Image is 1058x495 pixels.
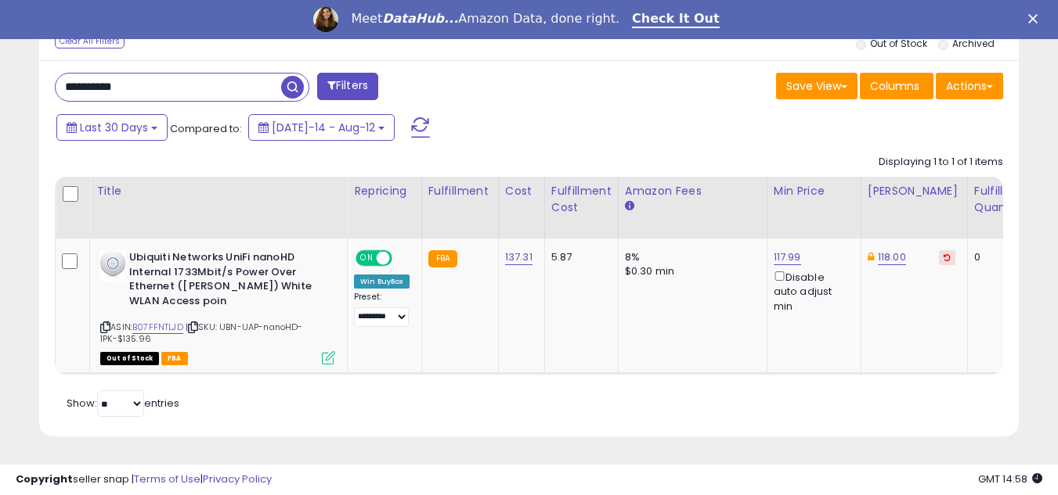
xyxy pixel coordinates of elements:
[1028,14,1044,23] div: Close
[67,396,179,411] span: Show: entries
[16,472,73,486] strong: Copyright
[100,352,159,365] span: All listings that are currently out of stock and unavailable for purchase on Amazon
[428,183,492,199] div: Fulfillment
[170,121,242,136] span: Compared to:
[551,250,606,264] div: 5.87
[625,250,755,264] div: 8%
[625,199,634,213] small: Amazon Fees.
[16,472,272,487] div: seller snap | |
[55,34,125,48] div: Clear All Filters
[161,352,188,365] span: FBA
[870,78,919,94] span: Columns
[505,183,538,199] div: Cost
[868,183,961,199] div: [PERSON_NAME]
[134,472,200,486] a: Terms of Use
[551,183,612,216] div: Fulfillment Cost
[774,268,849,314] div: Disable auto adjust min
[354,292,410,327] div: Preset:
[774,249,801,265] a: 117.99
[100,250,125,282] img: 21kJD1Enk7L._SL40_.jpg
[272,120,375,135] span: [DATE]-14 - Aug-12
[505,249,533,265] a: 137.31
[357,252,377,265] span: ON
[870,37,927,50] label: Out of Stock
[351,11,619,27] div: Meet Amazon Data, done right.
[56,114,168,141] button: Last 30 Days
[936,73,1003,99] button: Actions
[776,73,858,99] button: Save View
[317,73,378,100] button: Filters
[96,183,341,199] div: Title
[248,114,395,141] button: [DATE]-14 - Aug-12
[132,321,183,334] a: B07FFNTLJD
[625,264,755,278] div: $0.30 min
[428,250,457,267] small: FBA
[952,37,995,50] label: Archived
[632,11,720,28] a: Check It Out
[860,73,933,99] button: Columns
[354,274,410,289] div: Win BuyBox
[974,250,1023,264] div: 0
[354,183,415,199] div: Repricing
[774,183,854,199] div: Min Price
[879,155,1003,170] div: Displaying 1 to 1 of 1 items
[100,250,335,363] div: ASIN:
[80,120,148,135] span: Last 30 Days
[390,252,415,265] span: OFF
[203,472,272,486] a: Privacy Policy
[625,183,760,199] div: Amazon Fees
[382,11,458,26] i: DataHub...
[878,249,906,265] a: 118.00
[313,7,338,32] img: Profile image for Georgie
[974,183,1028,216] div: Fulfillable Quantity
[100,321,303,344] span: | SKU: UBN-UAP-nanoHD-1PK-$135.96
[978,472,1042,486] span: 2025-09-12 14:58 GMT
[129,250,320,312] b: Ubiquiti Networks UniFi nanoHD Internal 1733Mbit/s Power Over Ethernet ([PERSON_NAME]) White WLAN...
